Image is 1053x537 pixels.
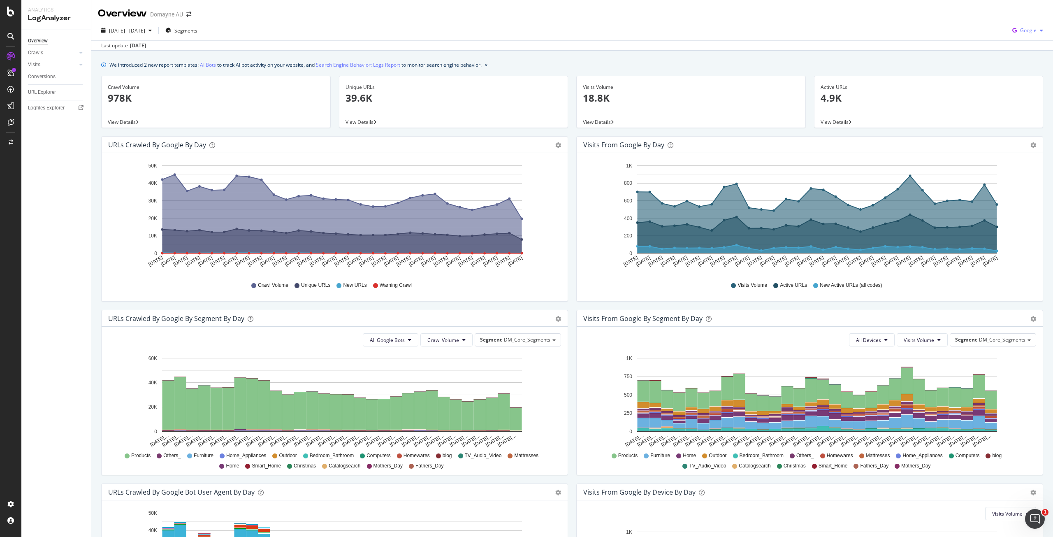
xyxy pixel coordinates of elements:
[148,163,157,169] text: 50K
[1030,490,1036,495] div: gear
[395,255,412,267] text: [DATE]
[901,463,930,470] span: Mothers_Day
[635,255,652,267] text: [DATE]
[821,91,1037,105] p: 4.9K
[373,463,403,470] span: Mothers_Day
[904,337,934,344] span: Visits Volume
[197,255,213,267] text: [DATE]
[358,255,375,267] text: [DATE]
[957,255,974,267] text: [DATE]
[660,255,676,267] text: [DATE]
[108,91,324,105] p: 978K
[709,255,726,267] text: [DATE]
[734,255,751,267] text: [DATE]
[883,255,899,267] text: [DATE]
[28,37,85,45] a: Overview
[109,60,482,69] div: We introduced 2 new report templates: to track AI bot activity on your website, and to monitor se...
[622,255,639,267] text: [DATE]
[629,429,632,435] text: 0
[148,528,157,534] text: 40K
[784,463,806,470] span: Christmas
[148,404,157,410] text: 20K
[427,337,459,344] span: Crawl Volume
[697,255,713,267] text: [DATE]
[420,255,436,267] text: [DATE]
[856,337,881,344] span: All Devices
[1025,509,1045,529] iframe: Intercom live chat
[28,37,48,45] div: Overview
[908,255,924,267] text: [DATE]
[160,255,176,267] text: [DATE]
[415,463,444,470] span: Fathers_Day
[371,255,387,267] text: [DATE]
[28,72,56,81] div: Conversions
[28,104,65,112] div: Logfiles Explorer
[222,255,238,267] text: [DATE]
[28,88,56,97] div: URL Explorer
[383,255,399,267] text: [DATE]
[624,216,632,221] text: 400
[970,255,986,267] text: [DATE]
[740,452,784,459] span: Bedroom_Bathroom
[956,452,980,459] span: Computers
[296,255,313,267] text: [DATE]
[846,255,862,267] text: [DATE]
[897,333,948,346] button: Visits Volume
[796,452,814,459] span: Others_
[483,59,489,71] button: close banner
[902,452,942,459] span: Home_Appliances
[583,314,703,323] div: Visits from Google By Segment By Day
[420,333,473,346] button: Crawl Volume
[1020,27,1037,34] span: Google
[404,452,430,459] span: Homewares
[482,255,499,267] text: [DATE]
[194,452,213,459] span: Furniture
[346,119,373,126] span: View Details
[866,452,890,459] span: Mattresses
[457,255,474,267] text: [DATE]
[583,84,799,91] div: Visits Volume
[583,91,799,105] p: 18.8K
[821,84,1037,91] div: Active URLs
[470,255,486,267] text: [DATE]
[683,452,696,459] span: Home
[626,529,632,535] text: 1K
[226,463,239,470] span: Home
[465,452,502,459] span: TV_Audio_Video
[185,255,201,267] text: [DATE]
[650,452,670,459] span: Furniture
[408,255,424,267] text: [DATE]
[709,452,726,459] span: Outdoor
[363,333,418,346] button: All Google Bots
[820,282,882,289] span: New Active URLs (all codes)
[346,91,562,105] p: 39.6K
[148,181,157,186] text: 40K
[689,463,726,470] span: TV_Audio_Video
[28,72,85,81] a: Conversions
[583,119,611,126] span: View Details
[555,316,561,322] div: gear
[583,488,696,496] div: Visits From Google By Device By Day
[507,255,523,267] text: [DATE]
[433,255,449,267] text: [DATE]
[154,429,157,435] text: 0
[796,255,812,267] text: [DATE]
[1030,316,1036,322] div: gear
[870,255,887,267] text: [DATE]
[819,463,848,470] span: Smart_Home
[98,24,155,37] button: [DATE] - [DATE]
[329,463,360,470] span: Catalogsearch
[321,255,337,267] text: [DATE]
[629,251,632,256] text: 0
[821,255,837,267] text: [DATE]
[108,119,136,126] span: View Details
[234,255,250,267] text: [DATE]
[108,488,255,496] div: URLs Crawled by Google bot User Agent By Day
[316,60,400,69] a: Search Engine Behavior: Logs Report
[555,142,561,148] div: gear
[443,452,452,459] span: blog
[200,60,216,69] a: AI Bots
[721,255,738,267] text: [DATE]
[624,410,632,416] text: 250
[583,353,1033,449] svg: A chart.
